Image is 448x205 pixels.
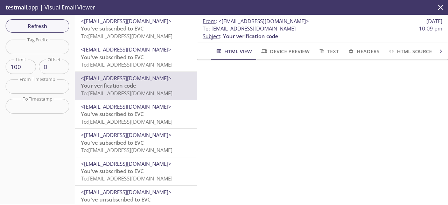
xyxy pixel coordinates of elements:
span: Text [318,47,339,56]
span: You've subscribed to EVC [81,110,144,117]
span: To: [EMAIL_ADDRESS][DOMAIN_NAME] [81,175,173,182]
span: <[EMAIL_ADDRESS][DOMAIN_NAME]> [81,189,171,196]
span: <[EMAIL_ADDRESS][DOMAIN_NAME]> [81,160,171,167]
span: To: [EMAIL_ADDRESS][DOMAIN_NAME] [81,146,173,153]
span: <[EMAIL_ADDRESS][DOMAIN_NAME]> [218,18,309,25]
div: <[EMAIL_ADDRESS][DOMAIN_NAME]>Your verification codeTo:[EMAIL_ADDRESS][DOMAIN_NAME] [75,72,197,100]
span: : [EMAIL_ADDRESS][DOMAIN_NAME] [203,25,296,32]
span: To: [EMAIL_ADDRESS][DOMAIN_NAME] [81,33,173,40]
span: <[EMAIL_ADDRESS][DOMAIN_NAME]> [81,46,171,53]
div: <[EMAIL_ADDRESS][DOMAIN_NAME]>You've subscribed to EVCTo:[EMAIL_ADDRESS][DOMAIN_NAME] [75,43,197,71]
span: To: [EMAIL_ADDRESS][DOMAIN_NAME] [81,90,173,97]
span: [DATE] [426,18,442,25]
span: Headers [347,47,379,56]
span: Refresh [11,21,64,30]
span: You've subscribed to EVC [81,168,144,175]
span: Your verification code [81,82,136,89]
span: Device Preview [260,47,309,56]
span: You've subscribed to EVC [81,25,144,32]
span: From [203,18,216,25]
span: <[EMAIL_ADDRESS][DOMAIN_NAME]> [81,18,171,25]
span: <[EMAIL_ADDRESS][DOMAIN_NAME]> [81,75,171,82]
span: Subject [203,33,220,40]
span: : [203,18,309,25]
span: You've subscribed to EVC [81,54,144,61]
span: To [203,25,209,32]
span: You've unsubscribed to EVC [81,196,151,203]
span: You've subscribed to EVC [81,139,144,146]
div: <[EMAIL_ADDRESS][DOMAIN_NAME]>You've subscribed to EVCTo:[EMAIL_ADDRESS][DOMAIN_NAME] [75,15,197,43]
span: <[EMAIL_ADDRESS][DOMAIN_NAME]> [81,131,171,138]
p: : [203,25,442,40]
span: To: [EMAIL_ADDRESS][DOMAIN_NAME] [81,118,173,125]
span: HTML Source [388,47,432,56]
span: HTML View [215,47,252,56]
span: 10:09 pm [419,25,442,32]
button: Refresh [6,19,69,33]
div: <[EMAIL_ADDRESS][DOMAIN_NAME]>You've subscribed to EVCTo:[EMAIL_ADDRESS][DOMAIN_NAME] [75,157,197,185]
div: <[EMAIL_ADDRESS][DOMAIN_NAME]>You've subscribed to EVCTo:[EMAIL_ADDRESS][DOMAIN_NAME] [75,129,197,157]
span: Your verification code [223,33,278,40]
span: testmail [6,4,27,11]
span: To: [EMAIL_ADDRESS][DOMAIN_NAME] [81,61,173,68]
div: <[EMAIL_ADDRESS][DOMAIN_NAME]>You've subscribed to EVCTo:[EMAIL_ADDRESS][DOMAIN_NAME] [75,100,197,128]
span: <[EMAIL_ADDRESS][DOMAIN_NAME]> [81,103,171,110]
